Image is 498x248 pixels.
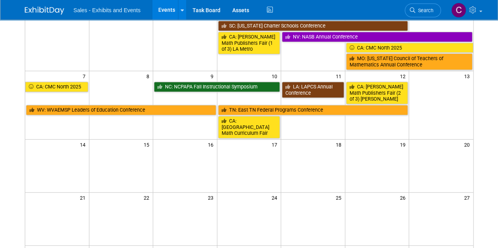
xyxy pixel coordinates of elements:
[399,193,409,202] span: 26
[335,193,345,202] span: 25
[463,71,473,81] span: 13
[143,140,153,149] span: 15
[82,71,89,81] span: 7
[415,7,433,13] span: Search
[346,53,472,70] a: MO: [US_STATE] Council of Teachers of Mathematics Annual Conference
[210,71,217,81] span: 9
[207,193,217,202] span: 23
[26,105,216,115] a: WV: WVAEMSP Leaders of Education Conference
[335,71,345,81] span: 11
[451,3,466,18] img: Christine Lurz
[74,7,141,13] span: Sales - Exhibits and Events
[218,105,408,115] a: TN: East TN Federal Programs Conference
[346,82,408,104] a: CA: [PERSON_NAME] Math Publishers Fair (2 of 3) [PERSON_NAME]
[218,116,280,138] a: CA: [GEOGRAPHIC_DATA] Math Curriculum Fair
[218,32,280,54] a: CA: [PERSON_NAME] Math Publishers Fair (1 of 3) LA Metro
[79,193,89,202] span: 21
[143,193,153,202] span: 22
[399,140,409,149] span: 19
[271,71,281,81] span: 10
[346,43,473,53] a: CA: CMC North 2025
[399,71,409,81] span: 12
[207,140,217,149] span: 16
[146,71,153,81] span: 8
[271,140,281,149] span: 17
[335,140,345,149] span: 18
[154,82,280,92] a: NC: NCPAPA Fall Instructional Symposium
[79,140,89,149] span: 14
[463,140,473,149] span: 20
[218,21,408,31] a: SC: [US_STATE] Charter Schools Conference
[282,32,472,42] a: NV: NASB Annual Conference
[463,193,473,202] span: 27
[25,82,88,92] a: CA: CMC North 2025
[271,193,281,202] span: 24
[282,82,344,98] a: LA: LAPCS Annual Conference
[25,7,64,15] img: ExhibitDay
[405,4,441,17] a: Search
